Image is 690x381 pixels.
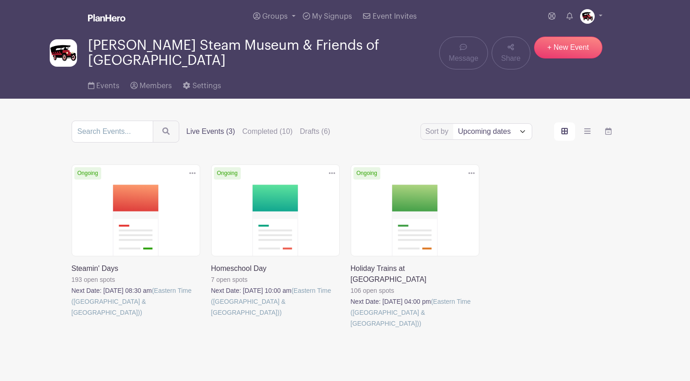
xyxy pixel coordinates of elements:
a: Message [439,37,488,69]
span: Settings [192,82,221,90]
a: Events [88,69,119,99]
img: logo_white-6c42ec7e38ccf1d336a20a19083b03d10ae64f83f12c07503d8b9e83406b4c7d.svg [88,14,125,21]
a: Share [492,37,530,69]
img: FINAL_LOGOS-15.jpg [580,9,595,24]
span: [PERSON_NAME] Steam Museum & Friends of [GEOGRAPHIC_DATA] [88,38,439,68]
div: filters [187,126,338,137]
a: Members [130,69,172,99]
label: Drafts (6) [300,126,331,137]
label: Completed (10) [242,126,292,137]
label: Sort by [425,126,451,137]
div: order and view [554,122,619,141]
img: FINAL_LOGOS-15.jpg [50,39,77,67]
span: Events [96,82,119,90]
span: Event Invites [373,13,417,20]
span: Message [449,53,478,64]
a: Settings [183,69,221,99]
a: + New Event [534,37,602,58]
span: My Signups [312,13,352,20]
span: Members [140,82,172,90]
span: Share [501,53,521,64]
label: Live Events (3) [187,126,235,137]
span: Groups [262,13,288,20]
input: Search Events... [72,121,153,143]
